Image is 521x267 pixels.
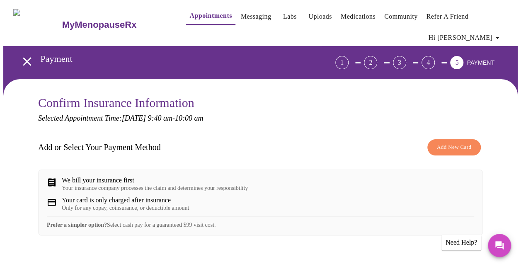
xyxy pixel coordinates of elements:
button: Uploads [305,8,335,25]
button: Hi [PERSON_NAME] [425,29,506,46]
a: Refer a Friend [426,11,468,22]
span: Hi [PERSON_NAME] [429,32,502,44]
h3: Payment [41,53,289,64]
button: Add New Card [427,139,481,155]
div: 5 [450,56,463,69]
div: Select cash pay for a guaranteed $99 visit cost. [47,216,474,228]
div: 2 [364,56,377,69]
div: Your card is only charged after insurance [62,197,189,204]
em: Selected Appointment Time: [DATE] 9:40 am - 10:00 am [38,114,203,122]
span: Add New Card [437,143,471,152]
button: Labs [276,8,303,25]
a: Community [384,11,418,22]
div: 4 [422,56,435,69]
a: MyMenopauseRx [61,10,170,39]
div: Your insurance company processes the claim and determines your responsibility [62,185,248,192]
div: 1 [335,56,349,69]
a: Appointments [189,10,232,22]
button: Community [381,8,421,25]
button: Messages [488,234,511,257]
a: Labs [283,11,297,22]
div: We bill your insurance first [62,177,248,184]
button: Refer a Friend [423,8,472,25]
a: Uploads [308,11,332,22]
div: Only for any copay, coinsurance, or deductible amount [62,205,189,211]
strong: Prefer a simpler option? [47,222,107,228]
button: Medications [337,8,379,25]
button: Messaging [237,8,274,25]
button: Appointments [186,7,235,25]
div: Need Help? [441,235,481,250]
a: Medications [341,11,376,22]
span: PAYMENT [467,59,494,66]
h3: Confirm Insurance Information [38,96,483,110]
h3: MyMenopauseRx [62,19,137,30]
div: 3 [393,56,406,69]
button: open drawer [15,49,39,74]
img: MyMenopauseRx Logo [13,9,61,40]
a: Messaging [241,11,271,22]
h3: Add or Select Your Payment Method [38,143,161,152]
